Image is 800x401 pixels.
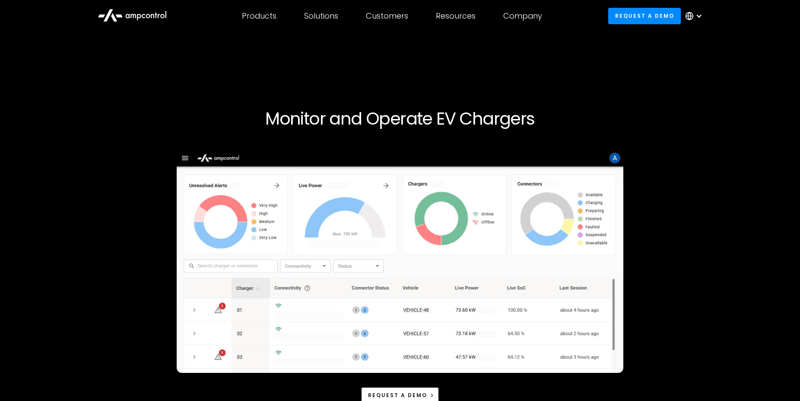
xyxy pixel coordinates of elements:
[242,11,276,21] div: Products
[304,11,338,21] div: Solutions
[503,11,542,21] div: Company
[366,11,408,21] div: Customers
[608,8,681,24] a: Request a demo
[368,391,427,399] div: Request a demo
[436,11,476,21] div: Resources
[177,150,623,373] img: Ampcontrol Open Charge Point Protocol OCPP Server for EV Fleet Charging
[137,108,663,129] h1: Monitor and Operate EV Chargers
